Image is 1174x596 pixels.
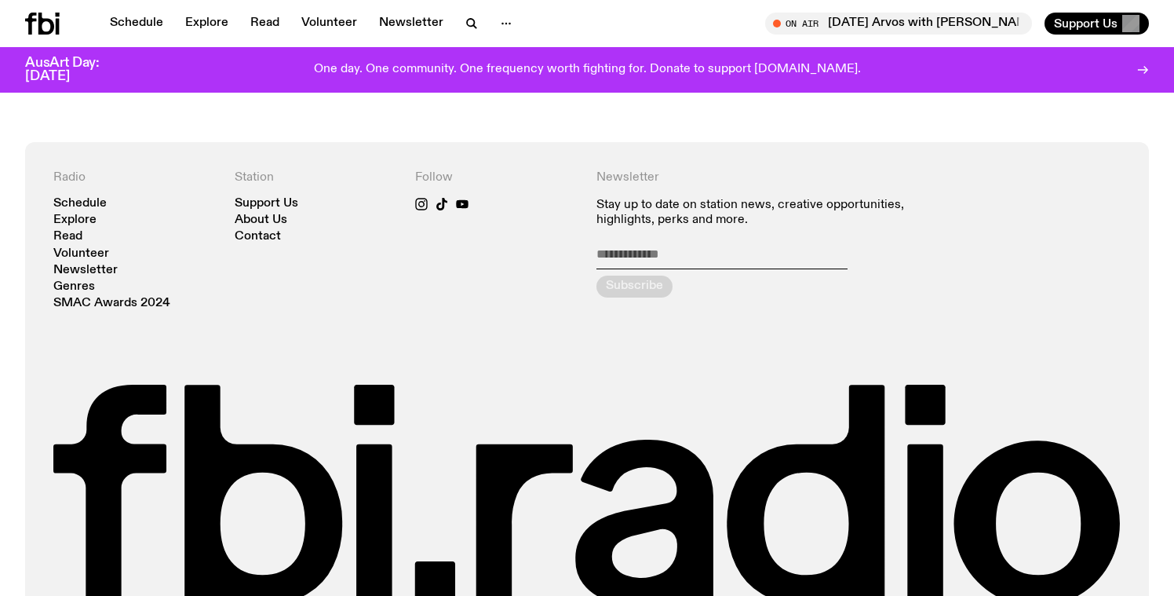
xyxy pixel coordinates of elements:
[53,248,109,260] a: Volunteer
[53,214,97,226] a: Explore
[25,57,126,83] h3: AusArt Day: [DATE]
[100,13,173,35] a: Schedule
[596,170,939,185] h4: Newsletter
[596,276,673,298] button: Subscribe
[1045,13,1149,35] button: Support Us
[53,198,107,210] a: Schedule
[53,170,216,185] h4: Radio
[292,13,366,35] a: Volunteer
[53,298,170,309] a: SMAC Awards 2024
[596,198,939,228] p: Stay up to date on station news, creative opportunities, highlights, perks and more.
[765,13,1032,35] button: On Air[DATE] Arvos with [PERSON_NAME]
[235,198,298,210] a: Support Us
[235,231,281,243] a: Contact
[370,13,453,35] a: Newsletter
[53,231,82,243] a: Read
[314,63,861,77] p: One day. One community. One frequency worth fighting for. Donate to support [DOMAIN_NAME].
[415,170,578,185] h4: Follow
[53,265,118,276] a: Newsletter
[235,170,397,185] h4: Station
[241,13,289,35] a: Read
[176,13,238,35] a: Explore
[53,281,95,293] a: Genres
[1054,16,1117,31] span: Support Us
[235,214,287,226] a: About Us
